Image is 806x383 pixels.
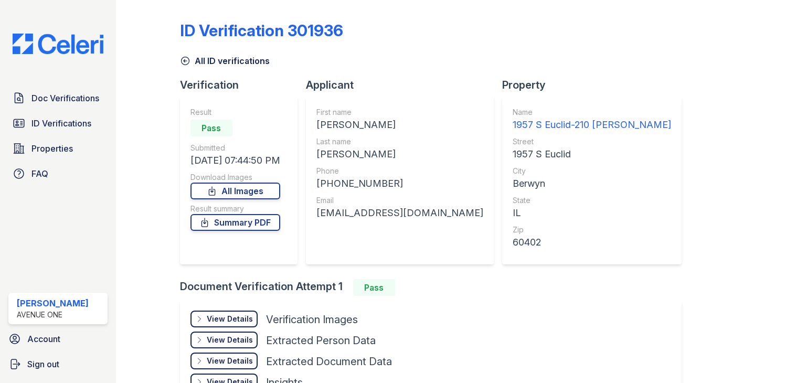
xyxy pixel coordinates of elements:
div: [DATE] 07:44:50 PM [190,153,280,168]
span: Doc Verifications [31,92,99,104]
div: Name [513,107,671,118]
div: [PHONE_NUMBER] [316,176,483,191]
a: All ID verifications [180,55,270,67]
a: Account [4,328,112,349]
div: Avenue One [17,310,89,320]
div: Pass [353,279,395,296]
img: CE_Logo_Blue-a8612792a0a2168367f1c8372b55b34899dd931a85d93a1a3d3e32e68fde9ad4.png [4,34,112,54]
div: Berwyn [513,176,671,191]
a: Summary PDF [190,214,280,231]
div: Property [502,78,690,92]
a: Sign out [4,354,112,375]
div: City [513,166,671,176]
div: Document Verification Attempt 1 [180,279,690,296]
span: Account [27,333,60,345]
div: Submitted [190,143,280,153]
span: Properties [31,142,73,155]
div: Extracted Person Data [266,333,376,348]
a: Doc Verifications [8,88,108,109]
span: ID Verifications [31,117,91,130]
div: Street [513,136,671,147]
div: ID Verification 301936 [180,21,343,40]
div: Applicant [306,78,502,92]
div: Extracted Document Data [266,354,392,369]
div: 1957 S Euclid-210 [PERSON_NAME] [513,118,671,132]
div: Verification Images [266,312,358,327]
div: Zip [513,225,671,235]
div: View Details [207,314,253,324]
div: Phone [316,166,483,176]
div: Pass [190,120,232,136]
div: [EMAIL_ADDRESS][DOMAIN_NAME] [316,206,483,220]
div: [PERSON_NAME] [316,118,483,132]
a: FAQ [8,163,108,184]
span: Sign out [27,358,59,370]
div: First name [316,107,483,118]
div: Download Images [190,172,280,183]
a: Properties [8,138,108,159]
div: View Details [207,356,253,366]
div: Verification [180,78,306,92]
a: Name 1957 S Euclid-210 [PERSON_NAME] [513,107,671,132]
div: IL [513,206,671,220]
div: 60402 [513,235,671,250]
a: All Images [190,183,280,199]
div: [PERSON_NAME] [316,147,483,162]
div: State [513,195,671,206]
div: Last name [316,136,483,147]
a: ID Verifications [8,113,108,134]
div: 1957 S Euclid [513,147,671,162]
div: [PERSON_NAME] [17,297,89,310]
div: View Details [207,335,253,345]
div: Result summary [190,204,280,214]
span: FAQ [31,167,48,180]
div: Email [316,195,483,206]
div: Result [190,107,280,118]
